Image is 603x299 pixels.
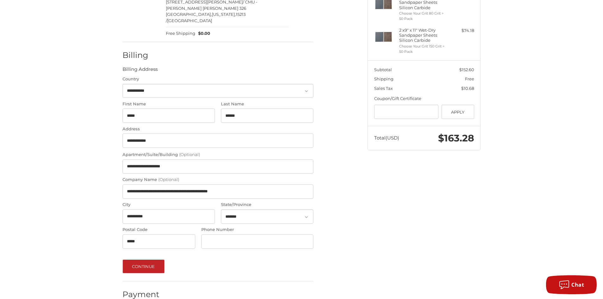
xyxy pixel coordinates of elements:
[442,105,474,119] button: Apply
[166,12,212,17] span: [GEOGRAPHIC_DATA],
[546,275,597,294] button: Chat
[374,105,439,119] input: Gift Certificate or Coupon Code
[122,76,313,82] label: Country
[459,67,474,72] span: $152.60
[374,86,393,91] span: Sales Tax
[122,227,195,233] label: Postal Code
[195,30,210,37] span: $0.00
[221,101,313,107] label: Last Name
[122,50,160,60] h2: Billing
[399,44,448,54] li: Choose Your Grit 150 Grit > 50 Pack
[122,126,313,132] label: Address
[179,152,200,157] small: (Optional)
[122,259,165,273] button: Continue
[438,132,474,144] span: $163.28
[461,86,474,91] span: $10.68
[122,101,215,107] label: First Name
[399,11,448,21] li: Choose Your Grit 80 Grit > 50 Pack
[166,30,195,37] span: Free Shipping
[374,135,399,141] span: Total (USD)
[167,18,212,23] span: [GEOGRAPHIC_DATA]
[158,177,179,182] small: (Optional)
[201,227,313,233] label: Phone Number
[374,96,474,102] div: Coupon/Gift Certificate
[122,177,313,183] label: Company Name
[122,66,158,76] legend: Billing Address
[374,76,393,81] span: Shipping
[374,67,392,72] span: Subtotal
[122,202,215,208] label: City
[166,12,246,23] span: 15213 /
[122,152,313,158] label: Apartment/Suite/Building
[465,76,474,81] span: Free
[212,12,236,17] span: [US_STATE],
[399,28,448,43] h4: 2 x 9" x 11" Wet-Dry Sandpaper Sheets Silicon Carbide
[449,28,474,34] div: $74.18
[221,202,313,208] label: State/Province
[571,281,584,288] span: Chat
